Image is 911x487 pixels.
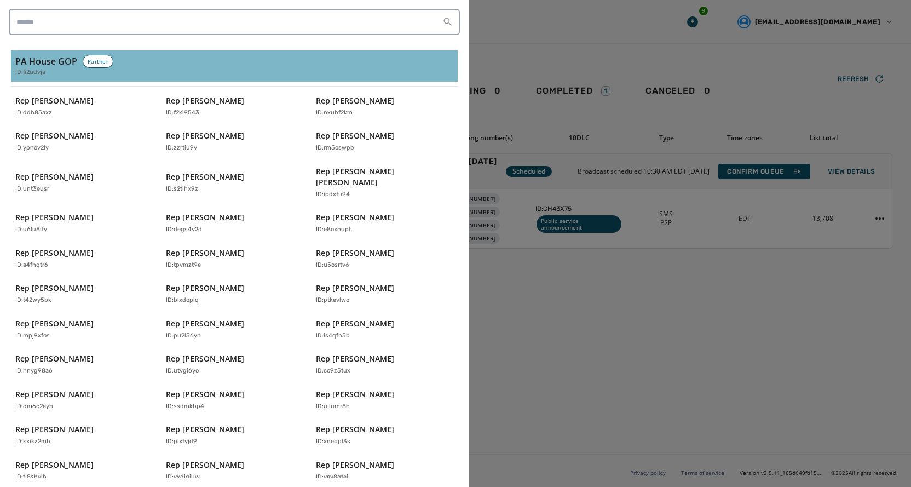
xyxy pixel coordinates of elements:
[316,261,349,270] p: ID: u5osrtv6
[312,278,458,310] button: Rep [PERSON_NAME]ID:ptkevlwo
[312,162,458,204] button: Rep [PERSON_NAME] [PERSON_NAME]ID:ipdxfu94
[11,243,157,274] button: Rep [PERSON_NAME]ID:a4fhqtr6
[316,389,394,400] p: Rep [PERSON_NAME]
[162,162,308,204] button: Rep [PERSON_NAME]ID:s2tlhx9z
[166,437,197,446] p: ID: plxfyjd9
[166,283,244,294] p: Rep [PERSON_NAME]
[11,385,157,416] button: Rep [PERSON_NAME]ID:dm6c2eyh
[166,171,244,182] p: Rep [PERSON_NAME]
[166,473,200,482] p: ID: vxdjqiuw
[316,283,394,294] p: Rep [PERSON_NAME]
[162,278,308,310] button: Rep [PERSON_NAME]ID:blxdopiq
[312,243,458,274] button: Rep [PERSON_NAME]ID:u5osrtv6
[15,185,49,194] p: ID: unt3eusr
[166,261,201,270] p: ID: tpvmzt9e
[11,91,157,122] button: Rep [PERSON_NAME]ID:ddh85axz
[162,208,308,239] button: Rep [PERSON_NAME]ID:degs4y2d
[316,166,442,188] p: Rep [PERSON_NAME] [PERSON_NAME]
[316,353,394,364] p: Rep [PERSON_NAME]
[15,283,94,294] p: Rep [PERSON_NAME]
[166,130,244,141] p: Rep [PERSON_NAME]
[166,95,244,106] p: Rep [PERSON_NAME]
[15,424,94,435] p: Rep [PERSON_NAME]
[15,212,94,223] p: Rep [PERSON_NAME]
[162,126,308,157] button: Rep [PERSON_NAME]ID:zzrtiu9v
[11,50,458,82] button: PA House GOPPartnerID:fi2udvja
[166,366,199,376] p: ID: utvgi6yo
[15,108,52,118] p: ID: ddh85axz
[316,424,394,435] p: Rep [PERSON_NAME]
[166,248,244,259] p: Rep [PERSON_NAME]
[166,296,199,305] p: ID: blxdopiq
[11,420,157,451] button: Rep [PERSON_NAME]ID:kxikz2mb
[312,91,458,122] button: Rep [PERSON_NAME]ID:nxubf2km
[15,248,94,259] p: Rep [PERSON_NAME]
[312,349,458,380] button: Rep [PERSON_NAME]ID:cc9z5tux
[166,144,197,153] p: ID: zzrtiu9v
[166,185,198,194] p: ID: s2tlhx9z
[166,353,244,364] p: Rep [PERSON_NAME]
[316,366,350,376] p: ID: cc9z5tux
[316,402,350,411] p: ID: ujlumr8h
[11,162,157,204] button: Rep [PERSON_NAME]ID:unt3eusr
[15,130,94,141] p: Rep [PERSON_NAME]
[15,353,94,364] p: Rep [PERSON_NAME]
[15,331,50,341] p: ID: mpj9xfos
[316,225,351,234] p: ID: e8oxhupt
[11,314,157,345] button: Rep [PERSON_NAME]ID:mpj9xfos
[316,318,394,329] p: Rep [PERSON_NAME]
[15,473,47,482] p: ID: tj8shvlb
[316,212,394,223] p: Rep [PERSON_NAME]
[15,389,94,400] p: Rep [PERSON_NAME]
[316,95,394,106] p: Rep [PERSON_NAME]
[15,366,53,376] p: ID: hnyg98a6
[316,130,394,141] p: Rep [PERSON_NAME]
[162,314,308,345] button: Rep [PERSON_NAME]ID:pu2l56yn
[316,248,394,259] p: Rep [PERSON_NAME]
[166,212,244,223] p: Rep [PERSON_NAME]
[316,190,350,199] p: ID: ipdxfu94
[15,261,48,270] p: ID: a4fhqtr6
[312,208,458,239] button: Rep [PERSON_NAME]ID:e8oxhupt
[15,95,94,106] p: Rep [PERSON_NAME]
[166,225,202,234] p: ID: degs4y2d
[316,460,394,471] p: Rep [PERSON_NAME]
[15,460,94,471] p: Rep [PERSON_NAME]
[15,296,51,305] p: ID: t42wy5bk
[11,126,157,157] button: Rep [PERSON_NAME]ID:ypnov2ly
[15,225,47,234] p: ID: u6lu8ify
[316,108,353,118] p: ID: nxubf2km
[11,208,157,239] button: Rep [PERSON_NAME]ID:u6lu8ify
[11,349,157,380] button: Rep [PERSON_NAME]ID:hnyg98a6
[316,296,349,305] p: ID: ptkevlwo
[166,389,244,400] p: Rep [PERSON_NAME]
[83,55,113,68] div: Partner
[316,437,350,446] p: ID: xnebpl3s
[312,420,458,451] button: Rep [PERSON_NAME]ID:xnebpl3s
[166,402,204,411] p: ID: ssdmkbp4
[162,349,308,380] button: Rep [PERSON_NAME]ID:utvgi6yo
[166,108,199,118] p: ID: f2ki9543
[316,473,348,482] p: ID: vav8gtei
[15,68,45,77] span: ID: fi2udvja
[166,460,244,471] p: Rep [PERSON_NAME]
[166,424,244,435] p: Rep [PERSON_NAME]
[162,420,308,451] button: Rep [PERSON_NAME]ID:plxfyjd9
[15,171,94,182] p: Rep [PERSON_NAME]
[11,455,157,486] button: Rep [PERSON_NAME]ID:tj8shvlb
[312,385,458,416] button: Rep [PERSON_NAME]ID:ujlumr8h
[312,314,458,345] button: Rep [PERSON_NAME]ID:is4qfn5b
[15,437,50,446] p: ID: kxikz2mb
[312,455,458,486] button: Rep [PERSON_NAME]ID:vav8gtei
[316,144,354,153] p: ID: rm5oswpb
[11,278,157,310] button: Rep [PERSON_NAME]ID:t42wy5bk
[162,91,308,122] button: Rep [PERSON_NAME]ID:f2ki9543
[166,318,244,329] p: Rep [PERSON_NAME]
[162,385,308,416] button: Rep [PERSON_NAME]ID:ssdmkbp4
[15,144,49,153] p: ID: ypnov2ly
[312,126,458,157] button: Rep [PERSON_NAME]ID:rm5oswpb
[162,243,308,274] button: Rep [PERSON_NAME]ID:tpvmzt9e
[162,455,308,486] button: Rep [PERSON_NAME]ID:vxdjqiuw
[15,55,77,68] h3: PA House GOP
[15,318,94,329] p: Rep [PERSON_NAME]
